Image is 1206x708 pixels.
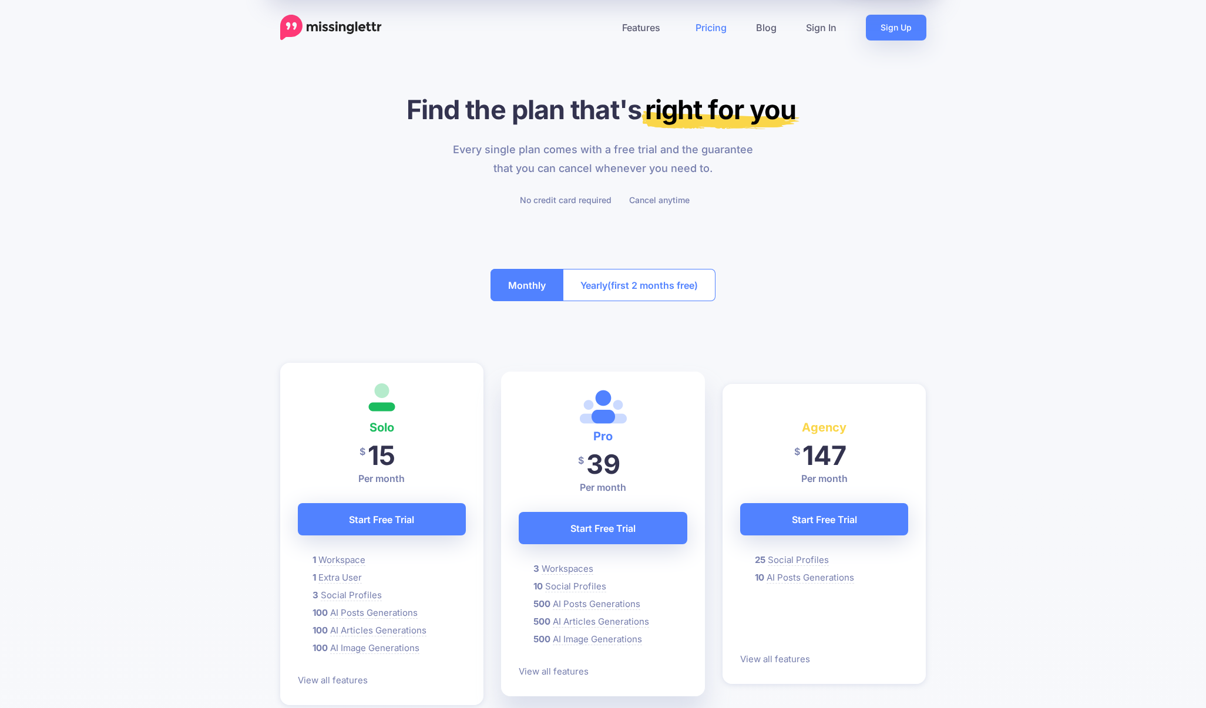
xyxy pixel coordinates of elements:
b: 10 [755,572,764,583]
li: Leverage the power of AI to generate unique and engaging images in various modes like photography... [519,632,687,646]
li: The number of additional team members you can invite to collaborate with and access your Missingl... [298,571,466,585]
span: $ [578,447,584,474]
b: 3 [313,589,318,601]
span: 39 [586,448,620,480]
li: Leverage the power of AI to generate unique and engaging images in various modes like photography... [298,641,466,655]
b: 100 [313,607,328,618]
a: View all features [740,653,816,665]
b: 25 [755,554,765,565]
a: Start Free Trial [298,503,466,535]
a: View all features [298,675,374,686]
li: Cancel anytime [626,193,690,207]
span: AI Posts Generations [553,598,640,610]
li: AI Create is a powerful new feature that allows you to generate, save and post AI generated conte... [298,606,466,620]
span: AI Articles Generations [553,616,649,628]
mark: right for you [641,93,799,129]
span: AI Image Generations [553,633,642,645]
li: Missinglettr currently works with Twitter, Facebook (Pages), Instagram, LinkedIn (Personal and Co... [740,553,909,567]
b: 100 [313,625,328,636]
p: Per month [519,480,687,494]
span: AI Image Generations [330,642,419,654]
b: 1 [313,572,316,583]
h4: Pro [519,427,687,446]
span: Workspaces [542,563,593,575]
a: Start Free Trial [519,512,687,544]
a: Features [607,15,681,41]
span: AI Posts Generations [767,572,854,584]
b: 500 [533,598,550,609]
li: Harness the power of AI to create unique, engaging, and well-structured articles. This feature us... [298,623,466,638]
span: Workspace [318,554,365,566]
p: Every single plan comes with a free trial and the guarantee that you can cancel whenever you need... [446,140,760,178]
span: AI Articles Generations [330,625,426,636]
b: 500 [533,633,550,645]
button: Yearly(first 2 months free) [563,269,715,301]
a: Sign In [791,15,851,41]
li: A Workspace will usually be created for each Brand, Company or Client that you want to promote co... [519,562,687,576]
a: Sign Up [866,15,926,41]
span: Social Profiles [545,581,606,592]
a: Start Free Trial [740,503,909,535]
a: Blog [741,15,791,41]
li: Harness the power of AI to create unique, engaging, and well-structured articles. This feature us... [519,615,687,629]
span: Social Profiles [768,554,829,566]
li: AI Create is a powerful new feature that allows you to generate, save and post AI generated conte... [740,571,909,585]
span: $ [360,439,365,465]
li: AI Create is a powerful new feature that allows you to generate, save and post AI generated conte... [519,597,687,611]
span: Extra User [318,572,362,584]
p: Per month [740,471,909,486]
span: $ [794,439,800,465]
span: (first 2 months free) [607,276,698,295]
b: 100 [313,642,328,653]
span: Social Profiles [321,589,382,601]
b: 3 [533,563,539,574]
span: AI Posts Generations [330,607,418,619]
a: View all features [519,666,594,677]
span: 147 [802,439,846,471]
li: No credit card required [517,193,612,207]
b: 10 [533,581,543,592]
p: Per month [298,471,466,486]
span: 15 [368,439,395,471]
b: 500 [533,616,550,627]
a: Pricing [681,15,741,41]
h1: Find the plan that's [280,93,926,126]
li: Missinglettr currently works with Twitter, Facebook (Pages), Instagram, LinkedIn (Personal and Co... [519,579,687,594]
li: A Workspace will usually be created for each Brand, Company or Client that you want to promote co... [298,553,466,567]
h4: Solo [298,418,466,437]
b: 1 [313,554,316,565]
h4: Agency [740,418,909,437]
li: Missinglettr currently works with Twitter, Facebook (Pages), Instagram, LinkedIn (Personal and Co... [298,588,466,602]
a: Home [280,15,382,41]
button: Monthly [491,269,563,301]
img: <i class='fas fa-heart margin-right'></i>Most Popular [580,389,627,424]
